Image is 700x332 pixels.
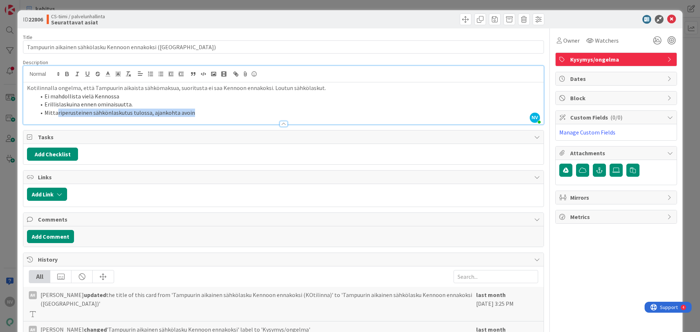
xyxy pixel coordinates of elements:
span: Attachments [570,149,664,157]
b: updated [84,291,106,298]
span: Block [570,94,664,102]
b: 22806 [28,16,43,23]
input: Search... [454,270,538,283]
button: Add Checklist [27,148,78,161]
label: Title [23,34,32,40]
li: Erillislaskuina ennen ominaisuutta. [36,100,540,109]
p: Kotilinnalla ongelma, että Tampuurin aikaista sähkömaksua, suoritusta ei saa Kennoon ennakoksi. L... [27,84,540,92]
input: type card name here... [23,40,544,54]
span: Tasks [38,133,530,141]
button: Add Link [27,188,67,201]
span: Support [15,1,33,10]
b: Seurattavat asiat [51,19,105,25]
span: Comments [38,215,530,224]
span: [PERSON_NAME] the title of this card from 'Tampuurin aikainen sähkölasku Kennoon ennakoksi (KOtil... [40,290,472,308]
span: ID [23,15,43,24]
span: ( 0/0 ) [610,114,622,121]
span: Dates [570,74,664,83]
a: Manage Custom Fields [559,129,615,136]
div: All [29,270,50,283]
div: 4 [38,3,40,9]
b: last month [476,291,506,298]
span: Links [38,173,530,181]
span: Kysymys/ongelma [570,55,664,64]
span: Mirrors [570,193,664,202]
span: Owner [563,36,580,45]
li: Mittariperusteinen sähkönlaskutus tulossa, ajankohta avoin [36,109,540,117]
span: CS-tiimi / palvelunhallinta [51,13,105,19]
div: [DATE] 3:25 PM [476,290,538,317]
div: AH [29,291,37,299]
span: Description [23,59,48,66]
li: Ei mahdollista vielä Kennossa [36,92,540,101]
span: History [38,255,530,264]
span: Custom Fields [570,113,664,122]
span: NV [530,113,540,123]
span: Watchers [595,36,619,45]
button: Add Comment [27,230,74,243]
span: Metrics [570,212,664,221]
